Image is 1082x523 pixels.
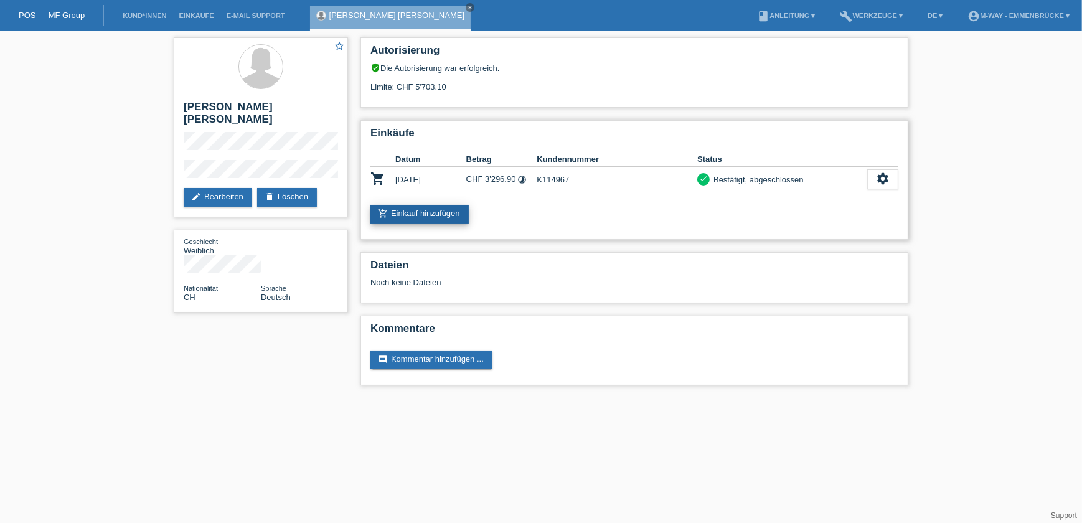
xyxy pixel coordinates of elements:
[467,4,473,11] i: close
[370,171,385,186] i: POSP00026096
[699,174,708,183] i: check
[370,278,751,287] div: Noch keine Dateien
[395,167,466,192] td: [DATE]
[370,205,469,224] a: add_shopping_cartEinkauf hinzufügen
[334,40,345,52] i: star_border
[261,285,286,292] span: Sprache
[370,127,898,146] h2: Einkäufe
[834,12,910,19] a: buildWerkzeuge ▾
[921,12,949,19] a: DE ▾
[537,152,697,167] th: Kundennummer
[751,12,821,19] a: bookAnleitung ▾
[961,12,1076,19] a: account_circlem-way - Emmenbrücke ▾
[184,293,195,302] span: Schweiz
[184,101,338,132] h2: [PERSON_NAME] [PERSON_NAME]
[370,63,380,73] i: verified_user
[518,175,527,184] i: Fixe Raten (24 Raten)
[1051,511,1077,520] a: Support
[370,259,898,278] h2: Dateien
[378,354,388,364] i: comment
[19,11,85,20] a: POS — MF Group
[466,3,474,12] a: close
[184,188,252,207] a: editBearbeiten
[757,10,769,22] i: book
[191,192,201,202] i: edit
[370,323,898,341] h2: Kommentare
[184,237,261,255] div: Weiblich
[370,351,492,369] a: commentKommentar hinzufügen ...
[370,73,898,92] div: Limite: CHF 5'703.10
[172,12,220,19] a: Einkäufe
[334,40,345,54] a: star_border
[466,167,537,192] td: CHF 3'296.90
[184,238,218,245] span: Geschlecht
[710,173,804,186] div: Bestätigt, abgeschlossen
[378,209,388,219] i: add_shopping_cart
[466,152,537,167] th: Betrag
[184,285,218,292] span: Nationalität
[370,63,898,73] div: Die Autorisierung war erfolgreich.
[329,11,464,20] a: [PERSON_NAME] [PERSON_NAME]
[116,12,172,19] a: Kund*innen
[395,152,466,167] th: Datum
[840,10,853,22] i: build
[697,152,867,167] th: Status
[370,44,898,63] h2: Autorisierung
[265,192,275,202] i: delete
[220,12,291,19] a: E-Mail Support
[257,188,317,207] a: deleteLöschen
[537,167,697,192] td: K114967
[261,293,291,302] span: Deutsch
[967,10,980,22] i: account_circle
[876,172,890,186] i: settings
